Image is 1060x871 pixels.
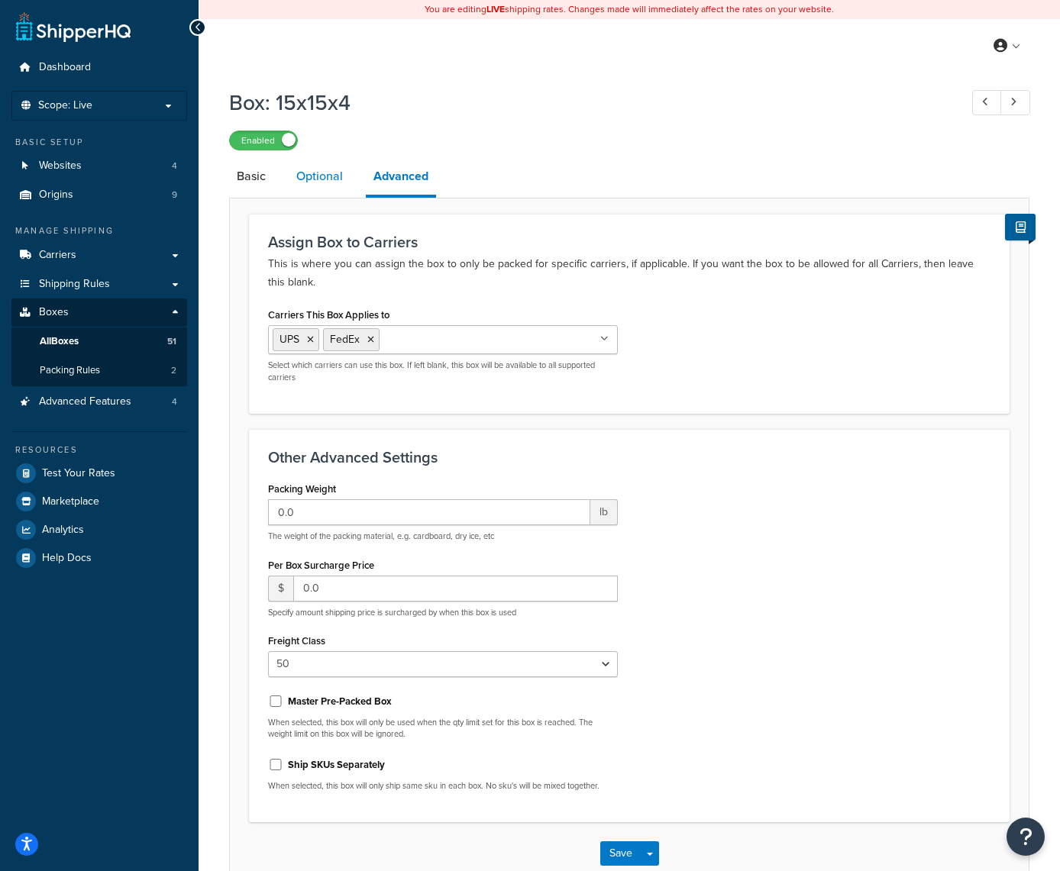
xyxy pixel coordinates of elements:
[39,249,76,262] span: Carriers
[42,524,84,537] span: Analytics
[39,306,69,319] span: Boxes
[600,841,641,866] button: Save
[40,364,100,377] span: Packing Rules
[268,607,618,618] p: Specify amount shipping price is surcharged by when this box is used
[39,395,131,408] span: Advanced Features
[11,152,187,180] a: Websites4
[11,327,187,356] a: AllBoxes51
[11,152,187,180] li: Websites
[167,335,176,348] span: 51
[171,364,176,377] span: 2
[40,335,79,348] span: All Boxes
[268,560,374,571] label: Per Box Surcharge Price
[11,460,187,487] a: Test Your Rates
[268,483,336,495] label: Packing Weight
[229,88,944,118] h1: Box: 15x15x4
[1005,214,1036,240] button: Show Help Docs
[11,298,187,327] a: Boxes
[11,224,187,237] div: Manage Shipping
[280,331,299,347] span: UPS
[972,90,1002,115] a: Previous Record
[11,270,187,298] a: Shipping Rules
[486,2,505,16] b: LIVE
[330,331,360,347] span: FedEx
[11,181,187,209] a: Origins9
[268,309,389,321] label: Carriers This Box Applies to
[268,449,991,466] h3: Other Advanced Settings
[11,356,187,385] a: Packing Rules2
[11,298,187,385] li: Boxes
[268,360,618,383] p: Select which carriers can use this box. If left blank, this box will be available to all supporte...
[268,255,991,292] p: This is where you can assign the box to only be packed for specific carriers, if applicable. If y...
[230,131,297,150] label: Enabled
[39,278,110,291] span: Shipping Rules
[42,495,99,508] span: Marketplace
[172,189,177,202] span: 9
[39,189,73,202] span: Origins
[288,695,392,708] label: Master Pre-Packed Box
[39,160,82,173] span: Websites
[268,576,293,602] span: $
[11,388,187,416] a: Advanced Features4
[11,241,187,269] a: Carriers
[172,395,177,408] span: 4
[38,99,92,112] span: Scope: Live
[268,234,991,250] h3: Assign Box to Carriers
[11,488,187,515] a: Marketplace
[172,160,177,173] span: 4
[39,61,91,74] span: Dashboard
[11,53,187,82] a: Dashboard
[42,467,115,480] span: Test Your Rates
[366,158,436,198] a: Advanced
[268,531,618,542] p: The weight of the packing material, e.g. cardboard, dry ice, etc
[11,136,187,149] div: Basic Setup
[289,158,351,195] a: Optional
[268,780,618,792] p: When selected, this box will only ship same sku in each box. No sku's will be mixed together.
[11,181,187,209] li: Origins
[268,717,618,740] p: When selected, this box will only be used when the qty limit set for this box is reached. The wei...
[229,158,273,195] a: Basic
[590,499,618,525] span: lb
[11,516,187,544] a: Analytics
[11,444,187,456] div: Resources
[11,356,187,385] li: Packing Rules
[288,758,385,772] label: Ship SKUs Separately
[11,388,187,416] li: Advanced Features
[1007,818,1045,856] button: Open Resource Center
[268,635,325,647] label: Freight Class
[1000,90,1030,115] a: Next Record
[42,552,92,565] span: Help Docs
[11,544,187,572] a: Help Docs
